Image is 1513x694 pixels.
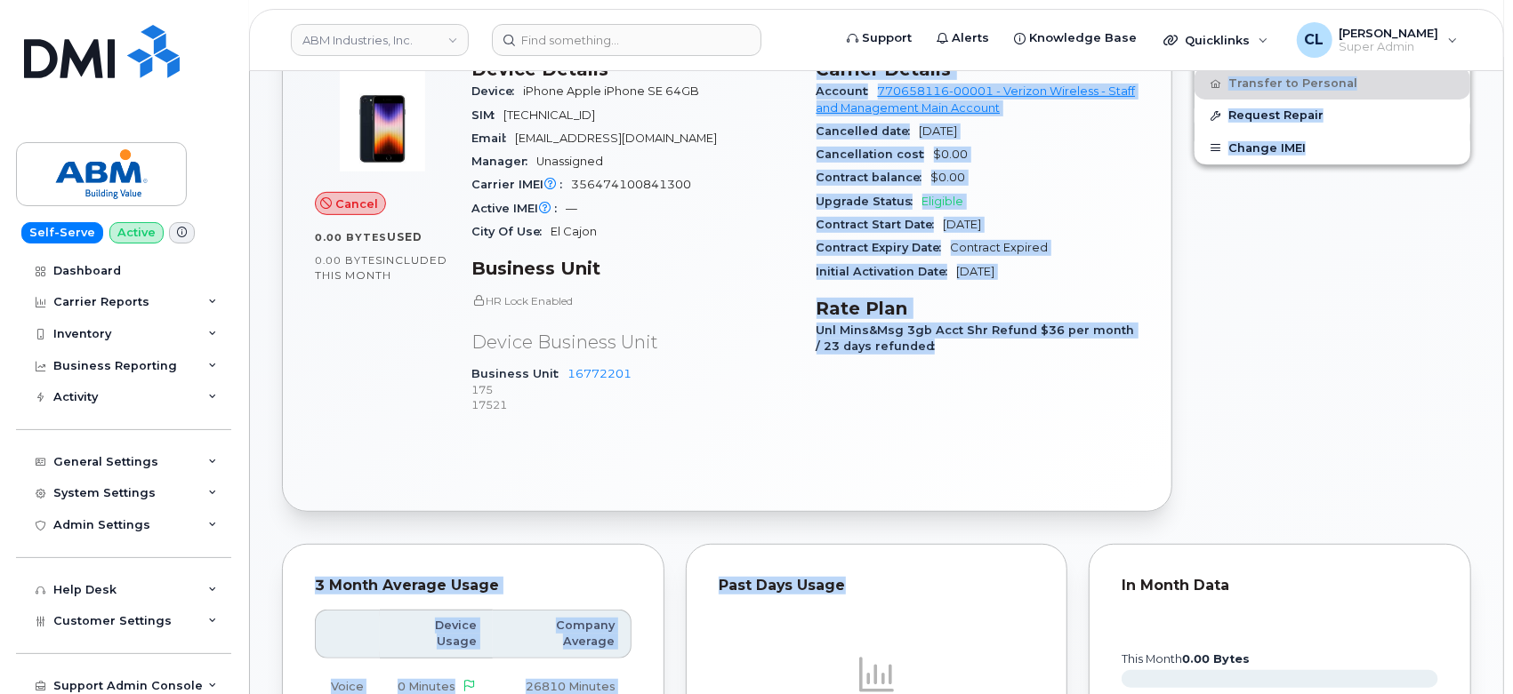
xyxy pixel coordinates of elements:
span: CL [1305,29,1324,51]
span: Carrier IMEI [471,178,571,191]
span: 0.00 Bytes [315,254,382,267]
span: 356474100841300 [571,178,691,191]
div: 3 Month Average Usage [315,577,632,594]
a: ABM Industries, Inc. [291,24,469,56]
p: HR Lock Enabled [471,293,795,308]
span: Active IMEI [471,202,566,215]
p: 17521 [471,397,795,412]
span: Super Admin [1340,40,1439,54]
span: Knowledge Base [1029,29,1137,47]
div: In Month Data [1122,577,1438,594]
span: Contract balance [817,171,931,184]
span: Contract Expiry Date [817,241,951,254]
span: [EMAIL_ADDRESS][DOMAIN_NAME] [515,132,717,145]
a: Alerts [924,20,1002,56]
span: Contract Expired [951,241,1049,254]
h3: Business Unit [471,258,795,279]
p: Device Business Unit [471,330,795,355]
span: — [566,202,577,215]
span: $0.00 [931,171,966,184]
div: Quicklinks [1151,22,1281,58]
span: Cancellation cost [817,148,934,161]
button: Change IMEI [1195,132,1470,164]
th: Device Usage [380,610,493,658]
button: Transfer to Personal [1195,68,1470,100]
th: Company Average [493,610,632,658]
span: Cancelled date [817,124,920,138]
span: [DATE] [920,124,958,138]
div: Past Days Usage [719,577,1035,594]
a: 16772201 [567,367,632,380]
span: Account [817,84,878,98]
span: 0.00 Bytes [315,231,387,243]
span: SIM [471,108,503,122]
span: [DATE] [957,265,995,278]
span: [PERSON_NAME] [1340,26,1439,40]
div: Carl Larrison [1284,22,1470,58]
span: Manager [471,155,536,168]
span: iPhone Apple iPhone SE 64GB [523,84,699,98]
a: Knowledge Base [1002,20,1149,56]
span: [DATE] [944,218,982,231]
span: Quicklinks [1185,33,1250,47]
span: Support [862,29,912,47]
span: $0.00 [934,148,969,161]
span: Initial Activation Date [817,265,957,278]
span: Email [471,132,515,145]
span: Contract Start Date [817,218,944,231]
span: Eligible [922,195,964,208]
span: used [387,230,423,243]
span: Upgrade Status [817,195,922,208]
span: Cancel [335,195,378,212]
span: Unassigned [536,155,603,168]
span: Alerts [952,29,989,47]
span: [TECHNICAL_ID] [503,108,595,122]
input: Find something... [492,24,761,56]
tspan: 0.00 Bytes [1182,652,1250,666]
text: this month [1121,652,1250,666]
span: 0 Minutes [398,680,455,693]
span: Unl Mins&Msg 3gb Acct Shr Refund $36 per month / 23 days refunded [817,323,1135,353]
a: Support [834,20,924,56]
span: Business Unit [471,367,567,380]
a: 770658116-00001 - Verizon Wireless - Staff and Management Main Account [817,84,1136,114]
button: Request Repair [1195,100,1470,132]
h3: Rate Plan [817,298,1140,319]
p: 175 [471,382,795,397]
span: Device [471,84,523,98]
span: City Of Use [471,225,551,238]
span: El Cajon [551,225,597,238]
img: image20231002-3703462-10zne2t.jpeg [329,68,436,174]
